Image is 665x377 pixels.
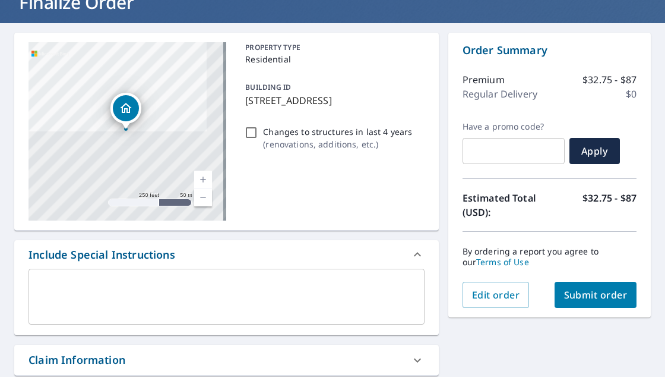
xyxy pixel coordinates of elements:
[110,93,141,130] div: Dropped pin, building 1, Residential property, 4234 Fredericksburg Ave Columbus, OH 43228
[463,87,537,101] p: Regular Delivery
[555,282,637,308] button: Submit order
[582,73,636,87] p: $32.75 - $87
[463,191,550,219] p: Estimated Total (USD):
[245,93,419,108] p: [STREET_ADDRESS]
[564,288,628,301] span: Submit order
[14,345,439,375] div: Claim Information
[263,138,412,150] p: ( renovations, additions, etc. )
[463,246,636,268] p: By ordering a report you agree to our
[463,282,530,308] button: Edit order
[463,73,505,87] p: Premium
[476,256,529,268] a: Terms of Use
[245,53,419,65] p: Residential
[245,42,419,53] p: PROPERTY TYPE
[28,247,175,263] div: Include Special Instructions
[245,82,291,92] p: BUILDING ID
[194,171,212,188] a: Current Level 17, Zoom In
[463,42,636,58] p: Order Summary
[263,125,412,138] p: Changes to structures in last 4 years
[626,87,636,101] p: $0
[28,352,125,368] div: Claim Information
[579,144,610,158] span: Apply
[14,240,439,269] div: Include Special Instructions
[194,188,212,206] a: Current Level 17, Zoom Out
[463,121,565,132] label: Have a promo code?
[472,288,520,301] span: Edit order
[569,138,620,164] button: Apply
[582,191,636,219] p: $32.75 - $87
